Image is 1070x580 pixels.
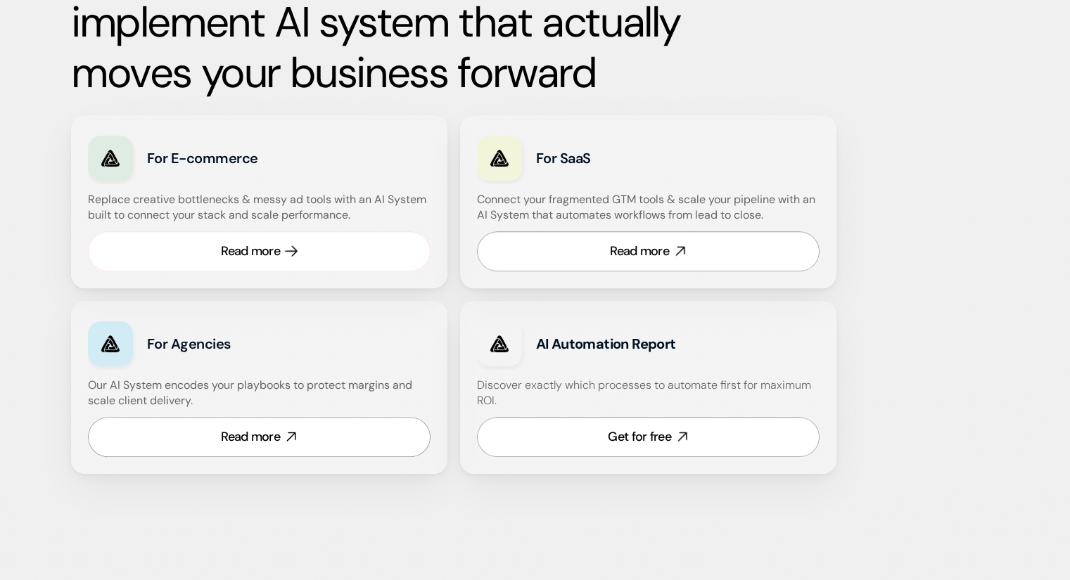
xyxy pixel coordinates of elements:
[536,335,676,353] strong: AI Automation Report
[147,334,339,354] h3: For Agencies
[147,148,339,168] h3: For E-commerce
[477,417,820,457] a: Get for free
[477,231,820,271] a: Read more
[88,417,431,457] a: Read more
[221,428,280,446] div: Read more
[536,148,728,168] h3: For SaaS
[608,428,670,446] div: Get for free
[610,243,669,260] div: Read more
[477,378,820,409] h4: Discover exactly which processes to automate first for maximum ROI.
[477,192,827,224] h4: Connect your fragmented GTM tools & scale your pipeline with an AI System that automates workflow...
[88,231,431,271] a: Read more
[88,378,431,409] h4: Our AI System encodes your playbooks to protect margins and scale client delivery.
[88,192,427,224] h4: Replace creative bottlenecks & messy ad tools with an AI System built to connect your stack and s...
[221,243,280,260] div: Read more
